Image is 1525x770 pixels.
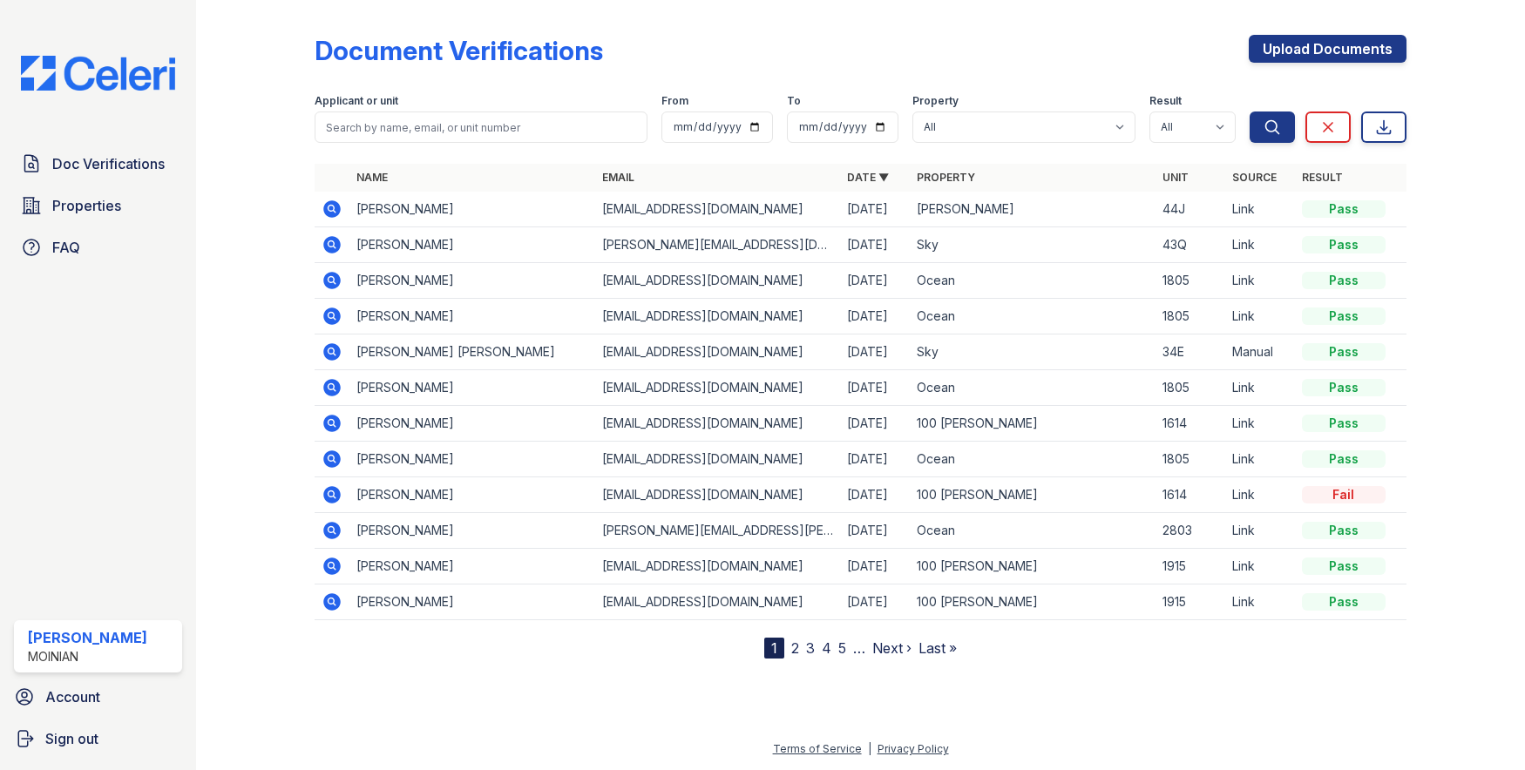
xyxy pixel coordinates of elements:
[910,227,1155,263] td: Sky
[838,639,846,657] a: 5
[910,513,1155,549] td: Ocean
[595,227,840,263] td: [PERSON_NAME][EMAIL_ADDRESS][DOMAIN_NAME]
[595,406,840,442] td: [EMAIL_ADDRESS][DOMAIN_NAME]
[349,584,594,620] td: [PERSON_NAME]
[1225,227,1295,263] td: Link
[595,477,840,513] td: [EMAIL_ADDRESS][DOMAIN_NAME]
[14,230,182,265] a: FAQ
[7,721,189,756] a: Sign out
[840,513,910,549] td: [DATE]
[806,639,815,657] a: 3
[840,263,910,299] td: [DATE]
[1156,192,1225,227] td: 44J
[14,188,182,223] a: Properties
[1156,334,1225,370] td: 34E
[602,171,634,184] a: Email
[1225,192,1295,227] td: Link
[315,94,398,108] label: Applicant or unit
[595,549,840,584] td: [EMAIL_ADDRESS][DOMAIN_NAME]
[1302,450,1386,468] div: Pass
[1156,513,1225,549] td: 2803
[1156,406,1225,442] td: 1614
[315,35,603,66] div: Document Verifications
[595,513,840,549] td: [PERSON_NAME][EMAIL_ADDRESS][PERSON_NAME][DOMAIN_NAME]
[28,627,147,648] div: [PERSON_NAME]
[1156,263,1225,299] td: 1805
[595,299,840,334] td: [EMAIL_ADDRESS][DOMAIN_NAME]
[1156,370,1225,406] td: 1805
[1225,299,1295,334] td: Link
[1302,522,1386,539] div: Pass
[356,171,388,184] a: Name
[840,584,910,620] td: [DATE]
[840,227,910,263] td: [DATE]
[853,638,865,659] span: …
[917,171,975,184] a: Property
[787,94,801,108] label: To
[1302,379,1386,396] div: Pass
[1302,343,1386,361] div: Pass
[45,728,98,749] span: Sign out
[1302,486,1386,503] div: Fail
[349,442,594,477] td: [PERSON_NAME]
[1302,200,1386,218] div: Pass
[349,192,594,227] td: [PERSON_NAME]
[1156,477,1225,513] td: 1614
[918,639,957,657] a: Last »
[349,406,594,442] td: [PERSON_NAME]
[1249,35,1406,63] a: Upload Documents
[1156,299,1225,334] td: 1805
[1225,584,1295,620] td: Link
[1302,236,1386,253] div: Pass
[910,263,1155,299] td: Ocean
[910,406,1155,442] td: 100 [PERSON_NAME]
[840,334,910,370] td: [DATE]
[349,334,594,370] td: [PERSON_NAME] [PERSON_NAME]
[1232,171,1277,184] a: Source
[1156,549,1225,584] td: 1915
[840,192,910,227] td: [DATE]
[910,192,1155,227] td: [PERSON_NAME]
[840,442,910,477] td: [DATE]
[764,638,784,659] div: 1
[1302,272,1386,289] div: Pass
[7,56,189,91] img: CE_Logo_Blue-a8612792a0a2168367f1c8372b55b34899dd931a85d93a1a3d3e32e68fde9ad4.png
[595,370,840,406] td: [EMAIL_ADDRESS][DOMAIN_NAME]
[7,679,189,714] a: Account
[910,334,1155,370] td: Sky
[910,477,1155,513] td: 100 [PERSON_NAME]
[1156,442,1225,477] td: 1805
[872,639,912,657] a: Next ›
[840,299,910,334] td: [DATE]
[1302,557,1386,575] div: Pass
[52,237,80,258] span: FAQ
[1162,171,1189,184] a: Unit
[1156,227,1225,263] td: 43Q
[791,639,799,657] a: 2
[595,192,840,227] td: [EMAIL_ADDRESS][DOMAIN_NAME]
[1302,171,1343,184] a: Result
[661,94,688,108] label: From
[910,442,1155,477] td: Ocean
[28,648,147,665] div: Moinian
[910,584,1155,620] td: 100 [PERSON_NAME]
[1225,334,1295,370] td: Manual
[840,370,910,406] td: [DATE]
[595,442,840,477] td: [EMAIL_ADDRESS][DOMAIN_NAME]
[1225,477,1295,513] td: Link
[595,584,840,620] td: [EMAIL_ADDRESS][DOMAIN_NAME]
[1225,442,1295,477] td: Link
[840,477,910,513] td: [DATE]
[840,406,910,442] td: [DATE]
[910,549,1155,584] td: 100 [PERSON_NAME]
[847,171,889,184] a: Date ▼
[1156,584,1225,620] td: 1915
[349,263,594,299] td: [PERSON_NAME]
[1302,415,1386,432] div: Pass
[349,477,594,513] td: [PERSON_NAME]
[1149,94,1182,108] label: Result
[349,299,594,334] td: [PERSON_NAME]
[349,513,594,549] td: [PERSON_NAME]
[595,334,840,370] td: [EMAIL_ADDRESS][DOMAIN_NAME]
[349,549,594,584] td: [PERSON_NAME]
